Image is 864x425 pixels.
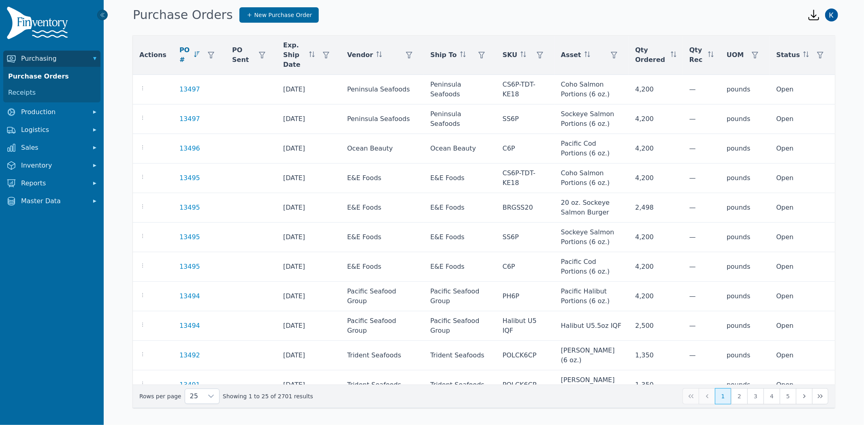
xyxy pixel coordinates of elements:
td: [DATE] [277,252,341,282]
td: Open [770,252,835,282]
button: Reports [3,175,100,191]
a: Purchase Orders [5,68,99,85]
td: 4,200 [629,134,683,164]
a: Receipts [5,85,99,101]
span: Sales [21,143,86,153]
td: pounds [720,311,770,341]
td: Pacific Cod Portions (6 oz.) [555,134,629,164]
span: SKU [503,50,518,60]
td: — [683,341,720,370]
td: [DATE] [277,341,341,370]
td: Open [770,104,835,134]
td: Open [770,282,835,311]
td: [DATE] [277,75,341,104]
span: Qty Rec [689,45,705,65]
td: Sockeye Salmon Portions (6 oz.) [555,104,629,134]
td: SS6P [496,223,555,252]
span: Rows per page [185,389,203,404]
td: pounds [720,252,770,282]
a: 13495 [179,262,200,272]
button: Master Data [3,193,100,209]
td: POLCK6CP [496,370,555,400]
td: Halibut U5 IQF [496,311,555,341]
td: 1,350 [629,341,683,370]
td: — [683,104,720,134]
h1: Purchase Orders [133,8,233,22]
td: BRGSS20 [496,193,555,223]
button: Last Page [812,388,828,404]
td: pounds [720,75,770,104]
td: pounds [720,193,770,223]
td: 4,200 [629,164,683,193]
span: Actions [139,50,166,60]
td: Pacific Seafood Group [424,311,496,341]
td: Open [770,164,835,193]
span: Logistics [21,125,86,135]
a: 13495 [179,173,200,183]
td: Open [770,311,835,341]
td: — [683,252,720,282]
td: E&E Foods [341,193,424,223]
td: E&E Foods [341,164,424,193]
td: [DATE] [277,164,341,193]
td: [DATE] [277,223,341,252]
td: 2,498 [629,193,683,223]
td: Peninsula Seafoods [424,104,496,134]
td: 2,500 [629,311,683,341]
td: Peninsula Seafoods [424,75,496,104]
td: Ocean Beauty [424,134,496,164]
td: Trident Seafoods [341,341,424,370]
a: 13494 [179,321,200,331]
td: Trident Seafoods [341,370,424,400]
a: 13495 [179,232,200,242]
td: Sockeye Salmon Portions (6 oz.) [555,223,629,252]
td: — [683,282,720,311]
td: [DATE] [277,193,341,223]
td: CS6P-TDT-KE18 [496,164,555,193]
td: C6P [496,252,555,282]
td: [DATE] [277,134,341,164]
td: [DATE] [277,104,341,134]
td: pounds [720,282,770,311]
td: 4,200 [629,282,683,311]
span: New Purchase Order [254,11,312,19]
td: Open [770,223,835,252]
td: PH6P [496,282,555,311]
a: 13495 [179,203,200,212]
td: 4,200 [629,104,683,134]
td: E&E Foods [424,164,496,193]
button: Page 2 [731,388,747,404]
td: Peninsula Seafoods [341,75,424,104]
span: PO # [179,45,191,65]
td: Coho Salmon Portions (6 oz.) [555,164,629,193]
button: Next Page [796,388,812,404]
td: Pacific Halibut Portions (6 oz.) [555,282,629,311]
td: Open [770,75,835,104]
td: pounds [720,164,770,193]
td: [DATE] [277,311,341,341]
a: 13492 [179,351,200,360]
button: Sales [3,140,100,156]
td: — [683,193,720,223]
button: Page 1 [715,388,731,404]
span: Ship To [430,50,457,60]
a: 13497 [179,114,200,124]
td: — [683,370,720,400]
td: 4,200 [629,75,683,104]
td: CS6P-TDT-KE18 [496,75,555,104]
span: Production [21,107,86,117]
td: [PERSON_NAME] (6 oz.) [555,370,629,400]
span: Status [776,50,800,60]
span: Exp. Ship Date [283,40,306,70]
td: — [683,134,720,164]
td: — [683,164,720,193]
button: Page 4 [764,388,780,404]
td: Pacific Cod Portions (6 oz.) [555,252,629,282]
td: Pacific Seafood Group [341,282,424,311]
img: Finventory [6,6,71,42]
button: Page 5 [780,388,796,404]
a: New Purchase Order [239,7,319,23]
td: — [683,75,720,104]
span: Asset [561,50,581,60]
td: Ocean Beauty [341,134,424,164]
